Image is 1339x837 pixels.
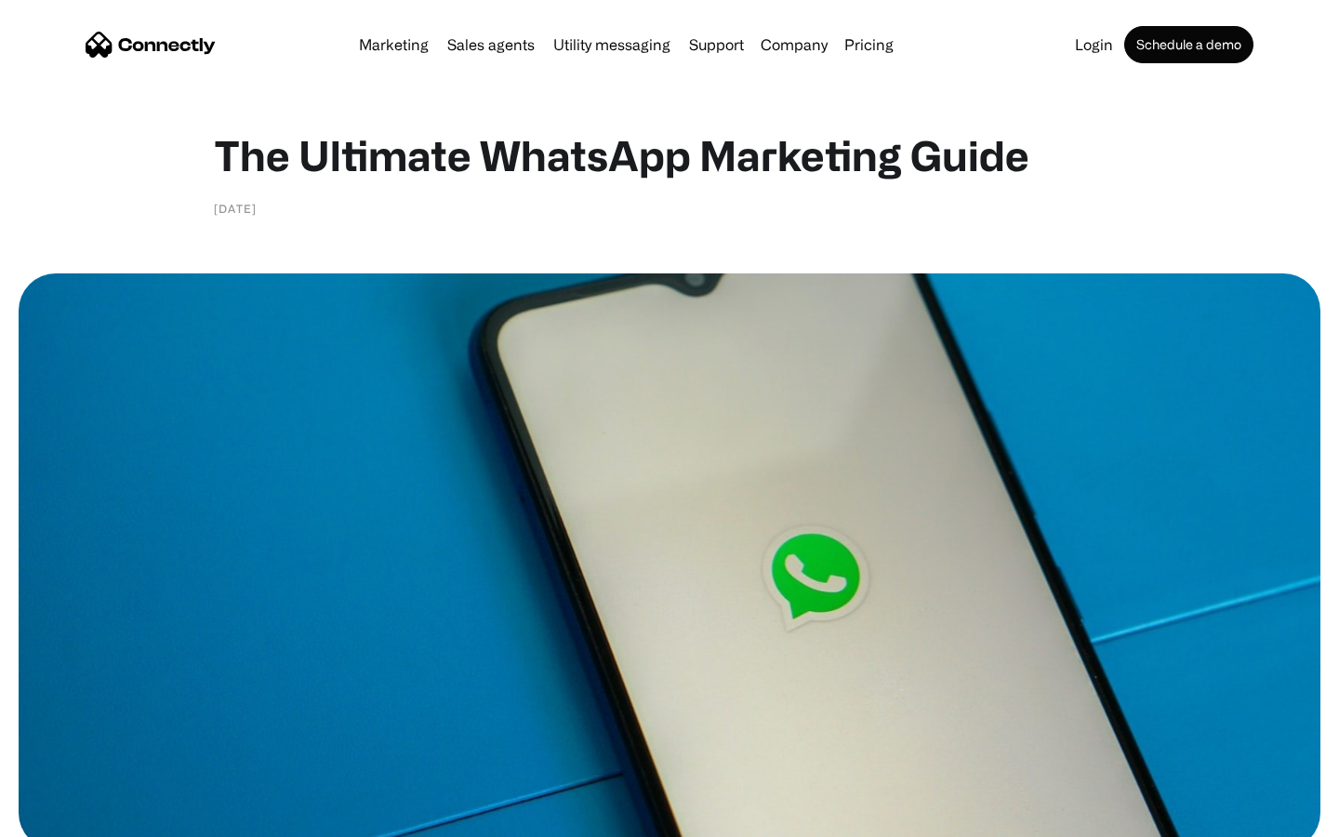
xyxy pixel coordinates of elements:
[214,199,257,218] div: [DATE]
[19,804,112,830] aside: Language selected: English
[351,37,436,52] a: Marketing
[86,31,216,59] a: home
[682,37,751,52] a: Support
[214,130,1125,180] h1: The Ultimate WhatsApp Marketing Guide
[1124,26,1253,63] a: Schedule a demo
[761,32,828,58] div: Company
[755,32,833,58] div: Company
[37,804,112,830] ul: Language list
[837,37,901,52] a: Pricing
[440,37,542,52] a: Sales agents
[1067,37,1120,52] a: Login
[546,37,678,52] a: Utility messaging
